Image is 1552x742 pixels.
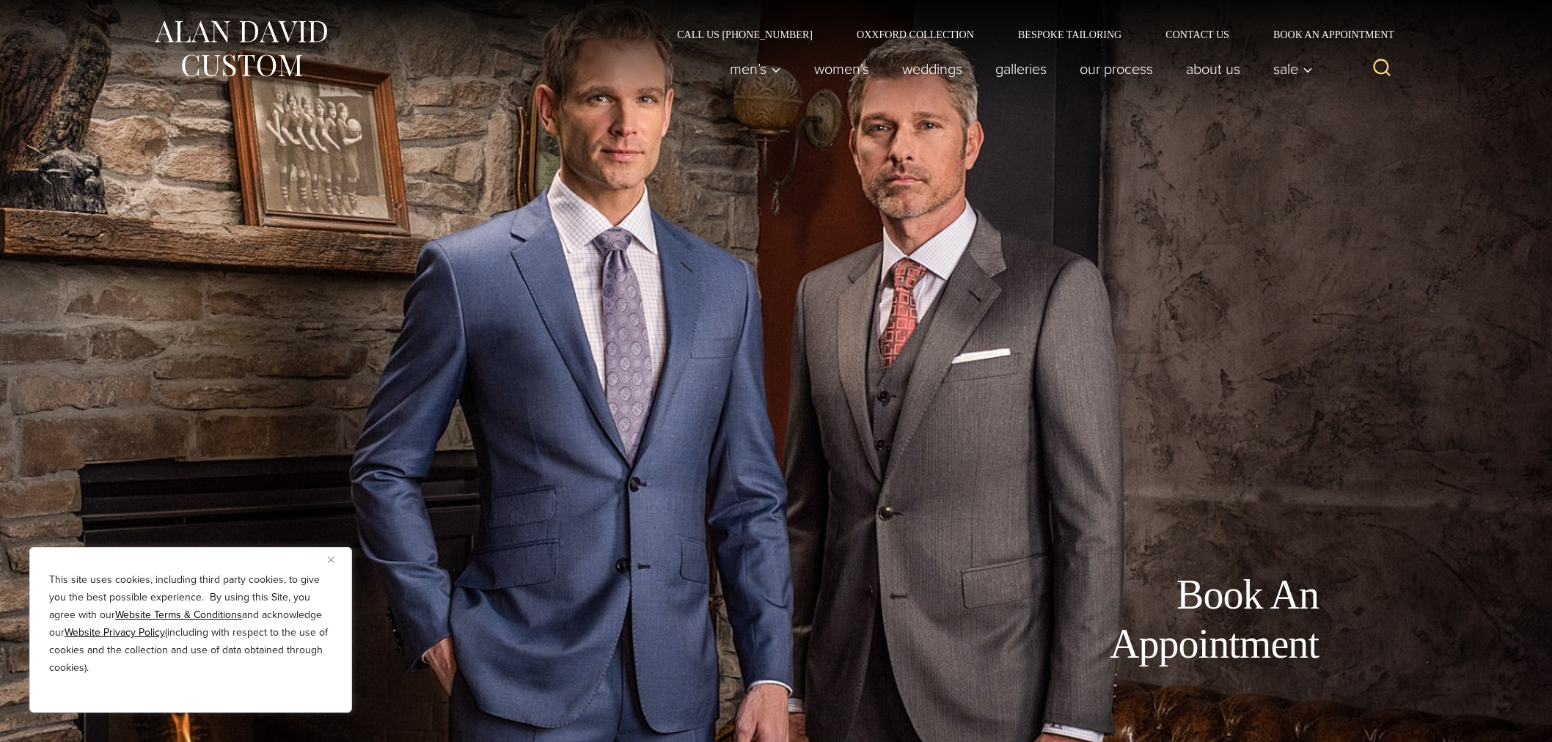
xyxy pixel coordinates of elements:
[1251,29,1399,40] a: Book an Appointment
[730,62,781,76] span: Men’s
[989,570,1319,669] h1: Book An Appointment
[328,556,334,563] img: Close
[1458,698,1537,735] iframe: Opens a widget where you can chat to one of our agents
[655,29,835,40] a: Call Us [PHONE_NUMBER]
[886,54,979,84] a: weddings
[979,54,1064,84] a: Galleries
[115,607,242,622] a: Website Terms & Conditions
[153,16,329,81] img: Alan David Custom
[1064,54,1170,84] a: Our Process
[328,551,345,568] button: Close
[49,571,332,677] p: This site uses cookies, including third party cookies, to give you the best possible experience. ...
[1143,29,1251,40] a: Contact Us
[996,29,1143,40] a: Bespoke Tailoring
[1364,51,1399,87] button: View Search Form
[714,54,1321,84] nav: Primary Navigation
[655,29,1399,40] nav: Secondary Navigation
[798,54,886,84] a: Women’s
[1273,62,1313,76] span: Sale
[835,29,996,40] a: Oxxford Collection
[1170,54,1257,84] a: About Us
[65,625,165,640] a: Website Privacy Policy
